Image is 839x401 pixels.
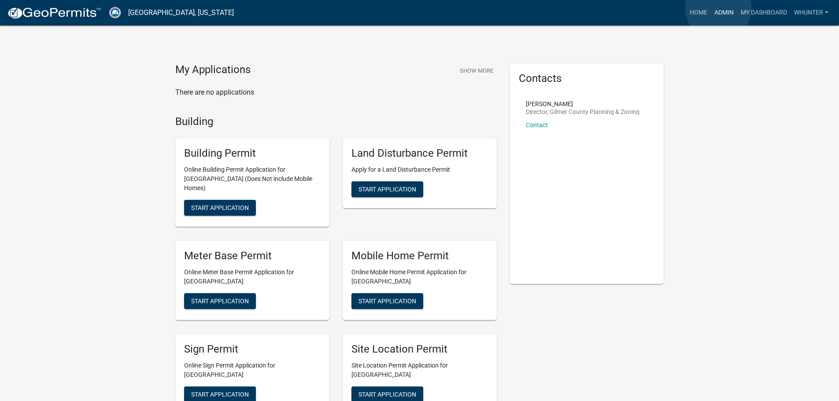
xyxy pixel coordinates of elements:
button: Start Application [184,293,256,309]
span: Start Application [359,390,416,397]
h5: Building Permit [184,147,321,160]
h4: My Applications [175,63,251,77]
h5: Land Disturbance Permit [351,147,488,160]
a: Admin [711,4,737,21]
button: Start Application [351,181,423,197]
span: Start Application [359,297,416,304]
span: Start Application [191,390,249,397]
p: Site Location Permit Application for [GEOGRAPHIC_DATA] [351,361,488,379]
p: Apply for a Land Disturbance Permit [351,165,488,174]
button: Show More [456,63,497,78]
p: Online Meter Base Permit Application for [GEOGRAPHIC_DATA] [184,268,321,286]
p: Online Mobile Home Permit Application for [GEOGRAPHIC_DATA] [351,268,488,286]
img: Gilmer County, Georgia [108,7,121,18]
a: whunter [791,4,832,21]
a: Contact [526,121,548,129]
p: [PERSON_NAME] [526,101,639,107]
button: Start Application [351,293,423,309]
a: Home [686,4,711,21]
h5: Site Location Permit [351,343,488,356]
span: Start Application [359,186,416,193]
h5: Meter Base Permit [184,250,321,262]
h4: Building [175,115,497,128]
p: Director, Gilmer County Planning & Zoning [526,109,639,115]
h5: Sign Permit [184,343,321,356]
p: There are no applications [175,87,497,98]
a: My Dashboard [737,4,791,21]
button: Start Application [184,200,256,216]
h5: Contacts [519,72,655,85]
h5: Mobile Home Permit [351,250,488,262]
a: [GEOGRAPHIC_DATA], [US_STATE] [128,5,234,20]
p: Online Sign Permit Application for [GEOGRAPHIC_DATA] [184,361,321,379]
span: Start Application [191,204,249,211]
span: Start Application [191,297,249,304]
p: Online Building Permit Application for [GEOGRAPHIC_DATA] (Does Not include Mobile Homes) [184,165,321,193]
